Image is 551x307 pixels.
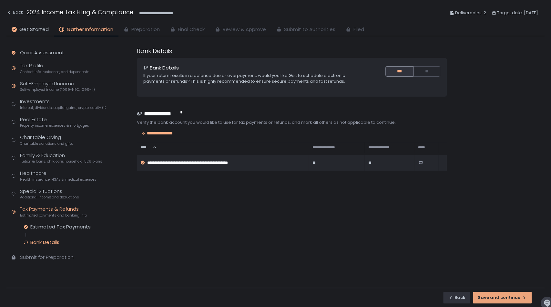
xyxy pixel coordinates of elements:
span: Estimated payments and banking info [20,213,87,218]
div: Quick Assessment [20,49,64,57]
span: Additional income and deductions [20,195,79,200]
span: Contact info, residence, and dependents [20,69,89,74]
span: Charitable donations and gifts [20,141,73,146]
div: Tax Payments & Refunds [20,206,87,218]
div: Tax Profile [20,62,89,74]
div: Bank Details [30,239,59,246]
button: Back [6,8,23,18]
div: If your return results in a balance due or overpayment, would you like Gelt to schedule electroni... [143,73,360,84]
div: Special Situations [20,188,79,200]
h1: Bank Details [137,47,172,55]
span: Preparation [131,26,160,33]
button: Back [443,292,470,303]
button: Save and continue [473,292,532,303]
h1: Bank Details [150,64,179,72]
span: Health insurance, HSAs & medical expenses [20,177,97,182]
h1: 2024 Income Tax Filing & Compliance [26,8,133,16]
div: Investments [20,98,106,110]
div: Back [6,8,23,16]
span: Self-employed income (1099-NEC, 1099-K) [20,87,95,92]
span: Property income, expenses & mortgages [20,123,89,128]
span: Submit to Authorities [284,26,335,33]
span: Tuition & loans, childcare, household, 529 plans [20,159,102,164]
div: Submit for Preparation [20,254,74,261]
div: Save and continue [478,295,527,301]
span: Gather Information [67,26,113,33]
span: Review & Approve [223,26,266,33]
div: Charitable Giving [20,134,73,146]
div: Family & Education [20,152,102,164]
div: Back [448,295,465,301]
span: Get Started [19,26,49,33]
div: Real Estate [20,116,89,128]
span: Filed [353,26,364,33]
span: Interest, dividends, capital gains, crypto, equity (1099s, K-1s) [20,105,106,110]
span: Target date: [DATE] [497,9,538,17]
span: Deliverables: 2 [455,9,486,17]
div: Estimated Tax Payments [30,224,91,230]
div: Verify the bank account you would like to use for tax payments or refunds, and mark all others as... [137,120,447,125]
div: Healthcare [20,170,97,182]
div: Self-Employed Income [20,80,95,92]
span: Final Check [178,26,205,33]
